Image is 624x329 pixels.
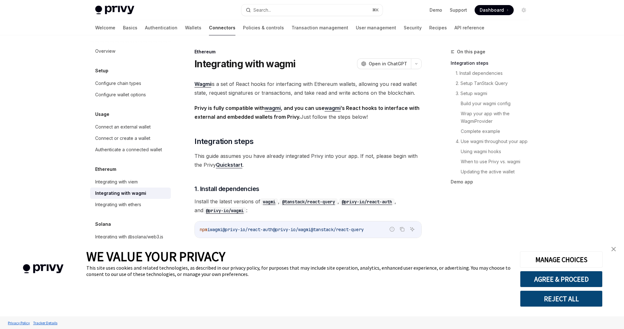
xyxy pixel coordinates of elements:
[430,7,442,13] a: Demo
[339,198,395,205] code: @privy-io/react-auth
[404,20,422,35] a: Security
[95,220,111,228] h5: Solana
[398,225,406,233] button: Copy the contents from the code block
[194,136,253,147] span: Integration steps
[194,81,211,87] a: Wagmi
[95,6,134,15] img: light logo
[194,58,296,69] h1: Integrating with wagmi
[475,5,514,15] a: Dashboard
[145,20,177,35] a: Authentication
[194,197,422,215] span: Install the latest versions of , , , and :
[253,6,271,14] div: Search...
[519,5,529,15] button: Toggle dark mode
[95,135,150,142] div: Connect or create a wallet
[90,121,171,133] a: Connect an external wallet
[194,80,422,97] span: is a set of React hooks for interfacing with Ethereum wallets, allowing you read wallet state, re...
[95,123,151,131] div: Connect an external wallet
[95,20,115,35] a: Welcome
[194,49,422,55] div: Ethereum
[451,157,534,167] a: When to use Privy vs. wagmi
[90,231,171,242] a: Integrating with @solana/web3.js
[95,47,115,55] div: Overview
[265,105,281,111] a: wagmi
[457,48,485,56] span: On this page
[95,80,141,87] div: Configure chain types
[451,167,534,177] a: Updating the active wallet
[95,178,138,186] div: Integrating with viem
[369,61,407,67] span: Open in ChatGPT
[611,247,616,251] img: close banner
[451,147,534,157] a: Using wagmi hooks
[32,317,59,328] a: Tracker Details
[194,104,422,121] span: Just follow the steps below!
[90,133,171,144] a: Connect or create a wallet
[388,225,396,233] button: Report incorrect code
[216,162,242,168] a: Quickstart
[451,177,534,187] a: Demo app
[356,20,396,35] a: User management
[90,188,171,199] a: Integrating with wagmi
[451,99,534,109] a: Build your wagmi config
[194,152,422,169] span: This guide assumes you have already integrated Privy into your app. If not, please begin with the...
[292,20,348,35] a: Transaction management
[451,78,534,88] a: 2. Setup TanStack Query
[95,111,109,118] h5: Usage
[95,165,116,173] h5: Ethereum
[86,265,511,277] div: This site uses cookies and related technologies, as described in our privacy policy, for purposes...
[95,91,146,99] div: Configure wallet options
[95,146,162,153] div: Authenticate a connected wallet
[90,199,171,210] a: Integrating with ethers
[520,290,603,307] button: REJECT ALL
[357,58,411,69] button: Open in ChatGPT
[90,89,171,100] a: Configure wallet options
[339,198,395,205] a: @privy-io/react-auth
[273,227,311,232] span: @privy-io/wagmi
[451,136,534,147] a: 4. Use wagmi throughout your app
[90,176,171,188] a: Integrating with viem
[451,109,534,126] a: Wrap your app with the WagmiProvider
[194,184,259,193] span: 1. Install dependencies
[311,227,364,232] span: @tanstack/react-query
[200,227,207,232] span: npm
[243,20,284,35] a: Policies & controls
[95,67,108,75] h5: Setup
[520,271,603,287] button: AGREE & PROCEED
[222,227,273,232] span: @privy-io/react-auth
[194,105,419,120] strong: Privy is fully compatible with , and you can use ’s React hooks to interface with external and em...
[280,198,338,205] a: @tanstack/react-query
[90,78,171,89] a: Configure chain types
[210,227,222,232] span: wagmi
[95,189,146,197] div: Integrating with wagmi
[451,88,534,99] a: 3. Setup wagmi
[90,45,171,57] a: Overview
[451,58,534,68] a: Integration steps
[520,251,603,268] button: MANAGE CHOICES
[325,105,341,111] a: wagmi
[451,126,534,136] a: Complete example
[241,4,383,16] button: Search...⌘K
[372,8,379,13] span: ⌘ K
[123,20,137,35] a: Basics
[185,20,201,35] a: Wallets
[260,198,278,205] code: wagmi
[209,20,235,35] a: Connectors
[450,7,467,13] a: Support
[6,317,32,328] a: Privacy Policy
[95,201,141,208] div: Integrating with ethers
[408,225,416,233] button: Ask AI
[454,20,484,35] a: API reference
[203,207,246,214] code: @privy-io/wagmi
[9,255,77,283] img: company logo
[203,207,246,213] a: @privy-io/wagmi
[95,233,163,241] div: Integrating with @solana/web3.js
[86,248,225,265] span: WE VALUE YOUR PRIVACY
[480,7,504,13] span: Dashboard
[90,144,171,155] a: Authenticate a connected wallet
[429,20,447,35] a: Recipes
[280,198,338,205] code: @tanstack/react-query
[451,68,534,78] a: 1. Install dependencies
[607,243,620,255] a: close banner
[207,227,210,232] span: i
[260,198,278,205] a: wagmi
